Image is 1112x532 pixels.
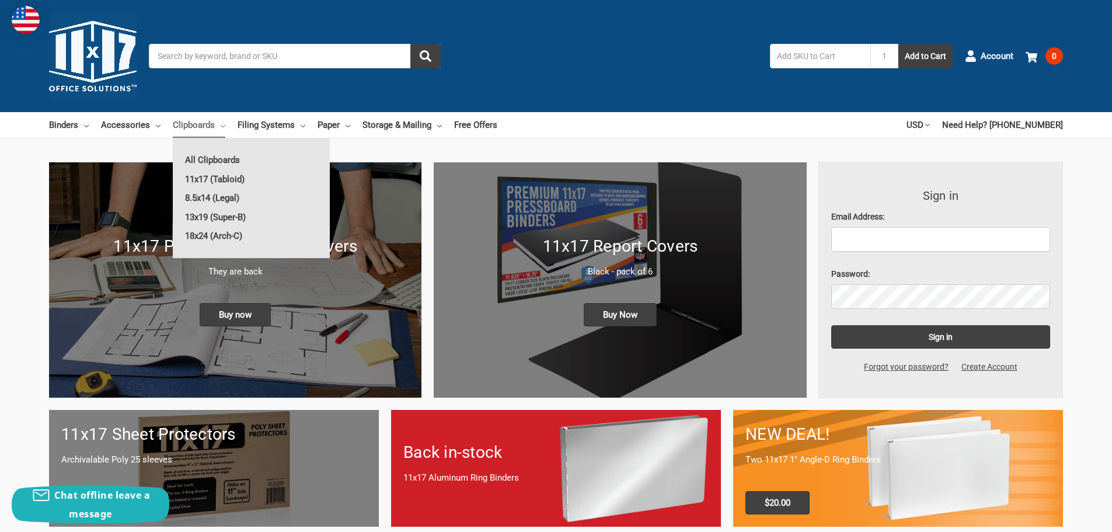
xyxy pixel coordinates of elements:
button: Add to Cart [898,44,953,68]
label: Password: [831,268,1051,280]
a: 11x17 Report Covers 11x17 Report Covers Black - pack of 6 Buy Now [434,162,806,398]
input: Add SKU to Cart [770,44,870,68]
p: 11x17 Aluminum Ring Binders [403,471,709,485]
a: 11x17 sheet protectors 11x17 Sheet Protectors Archivalable Poly 25 sleeves Buy Now [49,410,379,526]
span: Chat offline leave a message [54,489,150,520]
input: Search by keyword, brand or SKU [149,44,441,68]
a: 8.5x14 (Legal) [173,189,330,207]
h1: 11x17 Report Covers [446,234,794,259]
a: USD [907,112,930,138]
input: Sign in [831,325,1051,349]
h1: 11x17 Sheet Protectors [61,422,367,447]
h3: Sign in [831,187,1051,204]
img: duty and tax information for United States [12,6,40,34]
a: 13x19 (Super-B) [173,208,330,227]
a: Accessories [101,112,161,138]
p: They are back [61,265,409,279]
a: Create Account [955,361,1024,373]
a: Paper [318,112,350,138]
a: Binders [49,112,89,138]
a: All Clipboards [173,151,330,169]
a: Clipboards [173,112,225,138]
a: Account [965,41,1013,71]
a: Filing Systems [238,112,305,138]
h1: 11x17 Pressboard Report Covers [61,234,409,259]
a: Back in-stock 11x17 Aluminum Ring Binders [391,410,721,526]
a: 18x24 (Arch-C) [173,227,330,245]
a: Free Offers [454,112,497,138]
a: 0 [1026,41,1063,71]
a: Forgot your password? [857,361,955,373]
p: Black - pack of 6 [446,265,794,279]
label: Email Address: [831,211,1051,223]
h1: NEW DEAL! [745,422,1051,447]
span: $20.00 [745,491,810,514]
a: 11x17 Binder 2-pack only $20.00 NEW DEAL! Two 11x17 1" Angle-D Ring Binders $20.00 [733,410,1063,526]
h1: Back in-stock [403,440,709,465]
span: Buy Now [584,303,657,326]
button: Chat offline leave a message [12,486,169,523]
p: Archivalable Poly 25 sleeves [61,453,367,467]
a: Need Help? [PHONE_NUMBER] [942,112,1063,138]
p: Two 11x17 1" Angle-D Ring Binders [745,453,1051,467]
span: Account [981,50,1013,63]
img: 11x17.com [49,12,137,100]
a: Storage & Mailing [362,112,442,138]
a: 11x17 (Tabloid) [173,170,330,189]
span: 0 [1045,47,1063,65]
span: Buy now [200,303,271,326]
img: New 11x17 Pressboard Binders [49,162,421,398]
a: New 11x17 Pressboard Binders 11x17 Pressboard Report Covers They are back Buy now [49,162,421,398]
img: 11x17 Report Covers [434,162,806,398]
